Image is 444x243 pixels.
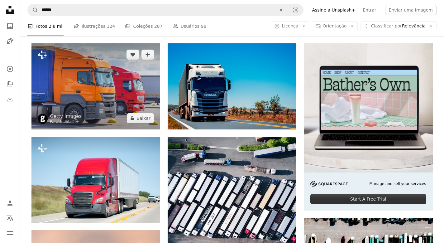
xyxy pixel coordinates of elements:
[274,4,288,16] button: Limpar
[141,50,154,60] button: Adicionar à coleção
[31,43,160,129] img: Semi reboque de caminhão no estacionamento, transporte de caminhão de carga de carga rodoviária
[385,5,437,15] button: Enviar uma imagem
[27,4,303,16] form: Pesquise conteúdo visual em todo o site
[369,181,426,187] span: Manage and sell your services
[50,113,82,119] a: Getty Images
[4,197,16,209] a: Entrar / Cadastrar-se
[371,23,426,29] span: Relevância
[4,63,16,75] a: Explorar
[308,5,359,15] a: Assine a Unsplash+
[168,198,296,204] a: fotografia aérea do lote de caminhões de carga
[304,43,432,172] img: file-1707883121023-8e3502977149image
[310,194,426,204] div: Start A Free Trial
[168,43,296,129] img: caminhão branco na estrada durante o dia
[125,16,162,36] a: Coleções 287
[323,23,347,28] span: Orientação
[4,35,16,47] a: Ilustrações
[173,16,207,36] a: Usuários 98
[282,23,298,28] span: Licença
[107,23,115,30] span: 124
[312,21,358,31] button: Orientação
[31,137,160,223] img: um caminhão semi vermelho dirigindo por uma rodovia
[201,23,207,30] span: 98
[154,23,163,30] span: 287
[38,114,48,124] img: Ir para o perfil de Getty Images
[127,113,154,123] button: Baixar
[31,83,160,89] a: Semi reboque de caminhão no estacionamento, transporte de caminhão de carga de carga rodoviária
[4,212,16,224] button: Idioma
[4,227,16,239] button: Menu
[310,181,348,187] img: file-1705255347840-230a6ab5bca9image
[31,177,160,182] a: um caminhão semi vermelho dirigindo por uma rodovia
[371,23,402,28] span: Classificar por
[28,4,38,16] button: Pesquise na Unsplash
[304,43,432,211] a: Manage and sell your servicesStart A Free Trial
[288,4,303,16] button: Pesquisa visual
[50,119,82,124] div: Para
[359,5,380,15] a: Entrar
[58,119,79,124] a: Unsplash+
[127,50,139,60] button: Curtir
[4,93,16,105] a: Histórico de downloads
[74,16,115,36] a: Ilustrações 124
[168,83,296,89] a: caminhão branco na estrada durante o dia
[4,4,16,17] a: Início — Unsplash
[4,20,16,32] a: Fotos
[271,21,309,31] button: Licença
[360,21,437,31] button: Classificar porRelevância
[4,78,16,90] a: Coleções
